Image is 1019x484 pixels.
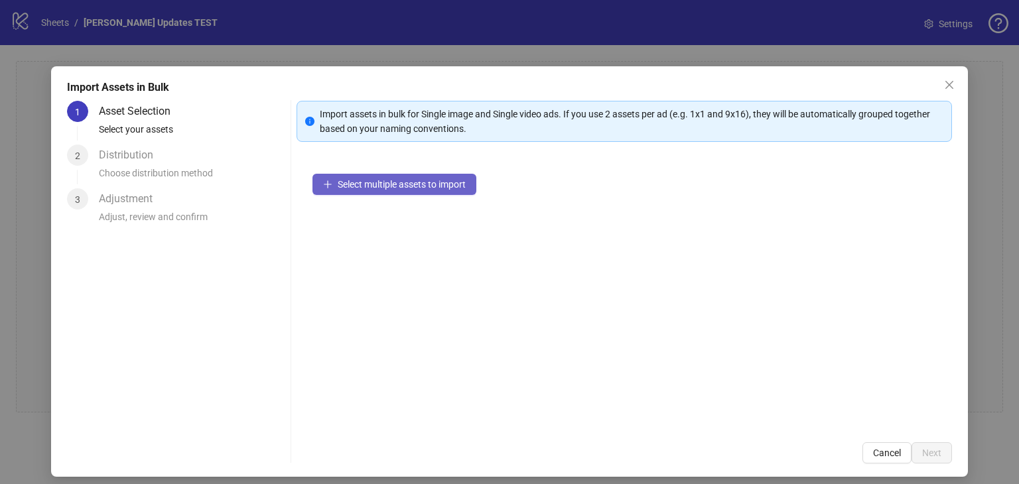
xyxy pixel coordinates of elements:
[873,448,901,458] span: Cancel
[305,117,314,126] span: info-circle
[323,180,332,189] span: plus
[99,166,285,188] div: Choose distribution method
[99,122,285,145] div: Select your assets
[67,80,952,95] div: Import Assets in Bulk
[320,107,943,136] div: Import assets in bulk for Single image and Single video ads. If you use 2 assets per ad (e.g. 1x1...
[312,174,476,195] button: Select multiple assets to import
[99,101,181,122] div: Asset Selection
[862,442,912,463] button: Cancel
[75,107,80,117] span: 1
[944,80,955,90] span: close
[338,179,466,190] span: Select multiple assets to import
[99,145,164,166] div: Distribution
[912,442,952,463] button: Next
[75,194,80,205] span: 3
[939,74,960,95] button: Close
[99,188,163,210] div: Adjustment
[99,210,285,232] div: Adjust, review and confirm
[75,151,80,161] span: 2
